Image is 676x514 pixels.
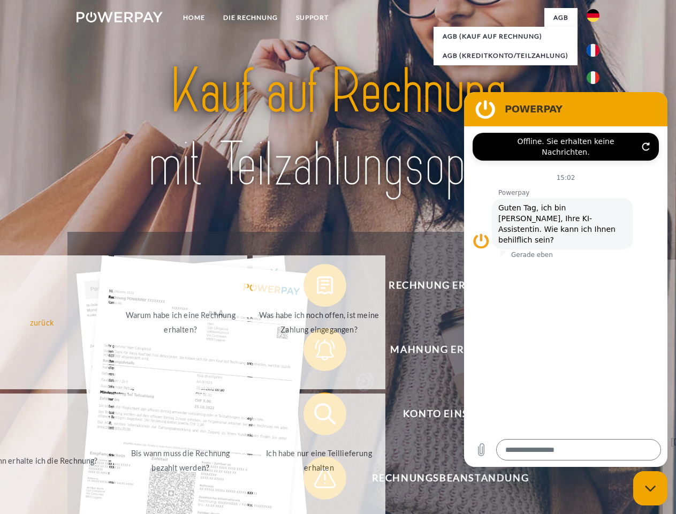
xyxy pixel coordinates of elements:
img: logo-powerpay-white.svg [77,12,163,22]
a: agb [544,8,578,27]
a: AGB (Kreditkonto/Teilzahlung) [434,46,578,65]
a: Home [174,8,214,27]
a: DIE RECHNUNG [214,8,287,27]
span: Konto einsehen [319,392,581,435]
img: title-powerpay_de.svg [102,51,574,205]
span: Mahnung erhalten? [319,328,581,371]
span: Rechnungsbeanstandung [319,457,581,500]
a: AGB (Kauf auf Rechnung) [434,27,578,46]
iframe: Schaltfläche zum Öffnen des Messaging-Fensters; Konversation läuft [633,471,667,505]
div: Was habe ich noch offen, ist meine Zahlung eingegangen? [259,308,379,337]
button: Mahnung erhalten? [303,328,582,371]
div: Ich habe nur eine Teillieferung erhalten [259,446,379,475]
a: SUPPORT [287,8,338,27]
div: Warum habe ich eine Rechnung erhalten? [120,308,241,337]
a: Was habe ich noch offen, ist meine Zahlung eingegangen? [253,255,386,389]
img: fr [587,44,599,57]
iframe: Messaging-Fenster [464,92,667,467]
button: Rechnung erhalten? [303,264,582,307]
img: it [587,71,599,84]
button: Rechnungsbeanstandung [303,457,582,500]
div: Bis wann muss die Rechnung bezahlt werden? [120,446,241,475]
img: de [587,9,599,22]
button: Konto einsehen [303,392,582,435]
span: Rechnung erhalten? [319,264,581,307]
